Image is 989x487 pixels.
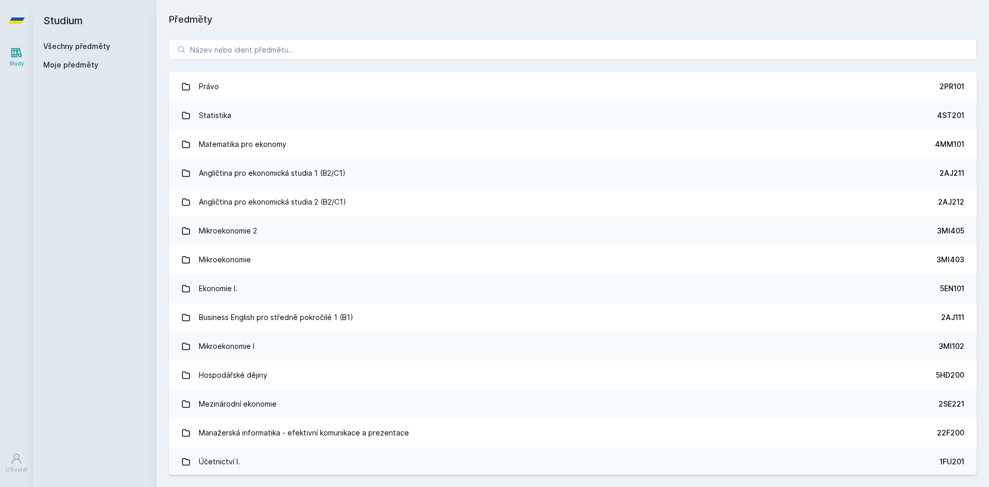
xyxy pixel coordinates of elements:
div: 2AJ212 [938,197,964,207]
div: Matematika pro ekonomy [199,134,286,155]
div: Uživatel [6,466,27,474]
a: Ekonomie I. 5EN101 [169,274,977,303]
a: Účetnictví I. 1FU201 [169,447,977,476]
h1: Předměty [169,12,977,27]
a: Mezinárodní ekonomie 2SE221 [169,390,977,418]
a: Angličtina pro ekonomická studia 2 (B2/C1) 2AJ212 [169,188,977,216]
input: Název nebo ident předmětu… [169,39,977,60]
div: Statistika [199,105,231,126]
div: Právo [199,76,219,97]
div: 4MM101 [935,139,964,149]
a: Právo 2PR101 [169,72,977,101]
div: 3MI403 [936,255,964,265]
a: Manažerská informatika - efektivní komunikace a prezentace 22F200 [169,418,977,447]
a: Matematika pro ekonomy 4MM101 [169,130,977,159]
a: Angličtina pro ekonomická studia 1 (B2/C1) 2AJ211 [169,159,977,188]
div: Mikroekonomie [199,249,251,270]
div: Business English pro středně pokročilé 1 (B1) [199,307,353,328]
div: 2AJ111 [941,312,964,323]
div: Mezinárodní ekonomie [199,394,277,414]
div: 2AJ211 [940,168,964,178]
div: 4ST201 [937,110,964,121]
a: Všechny předměty [43,42,110,51]
a: Hospodářské dějiny 5HD200 [169,361,977,390]
div: Ekonomie I. [199,278,237,299]
div: 22F200 [937,428,964,438]
span: Moje předměty [43,60,98,70]
a: Uživatel [2,447,31,479]
div: 5EN101 [940,283,964,294]
a: Business English pro středně pokročilé 1 (B1) 2AJ111 [169,303,977,332]
div: 3MI405 [937,226,964,236]
div: Účetnictví I. [199,451,240,472]
a: Mikroekonomie 2 3MI405 [169,216,977,245]
a: Statistika 4ST201 [169,101,977,130]
div: Angličtina pro ekonomická studia 1 (B2/C1) [199,163,346,183]
div: 1FU201 [940,457,964,467]
div: 2SE221 [939,399,964,409]
div: Study [9,60,24,68]
div: 5HD200 [936,370,964,380]
div: 2PR101 [940,81,964,92]
div: Mikroekonomie 2 [199,221,257,241]
a: Mikroekonomie 3MI403 [169,245,977,274]
div: Hospodářské dějiny [199,365,267,385]
div: Mikroekonomie I [199,336,254,357]
div: Angličtina pro ekonomická studia 2 (B2/C1) [199,192,346,212]
div: 3MI102 [939,341,964,351]
a: Study [2,41,31,73]
div: Manažerská informatika - efektivní komunikace a prezentace [199,423,409,443]
a: Mikroekonomie I 3MI102 [169,332,977,361]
